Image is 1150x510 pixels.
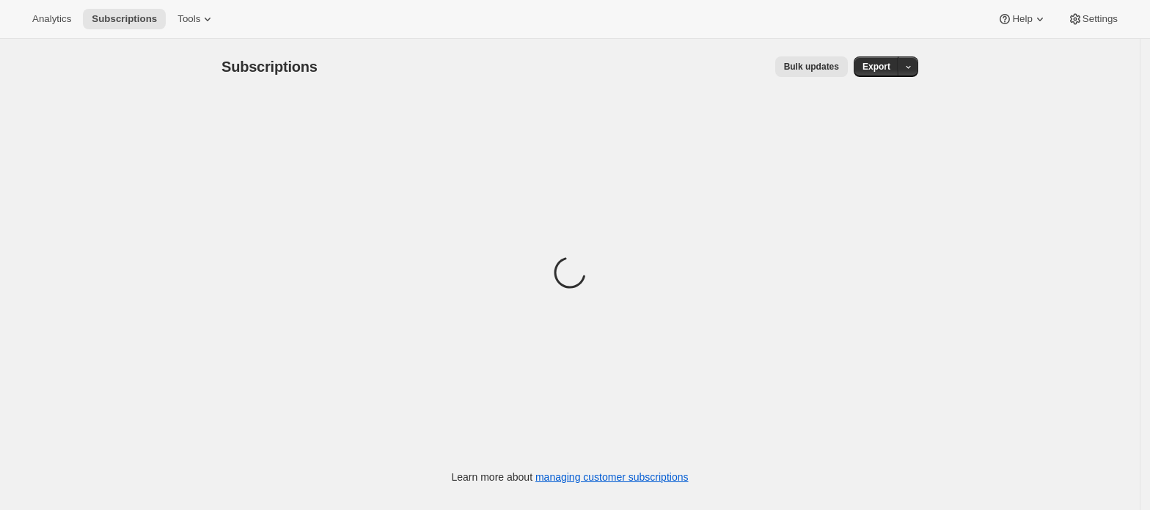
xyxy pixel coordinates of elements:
button: Bulk updates [775,56,848,77]
span: Export [862,61,890,73]
button: Analytics [23,9,80,29]
button: Help [989,9,1055,29]
button: Tools [169,9,224,29]
span: Analytics [32,13,71,25]
p: Learn more about [452,470,689,484]
span: Subscriptions [221,59,318,75]
span: Tools [177,13,200,25]
button: Settings [1059,9,1127,29]
button: Export [854,56,899,77]
span: Settings [1083,13,1118,25]
span: Subscriptions [92,13,157,25]
span: Help [1012,13,1032,25]
a: managing customer subscriptions [535,471,689,483]
span: Bulk updates [784,61,839,73]
button: Subscriptions [83,9,166,29]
